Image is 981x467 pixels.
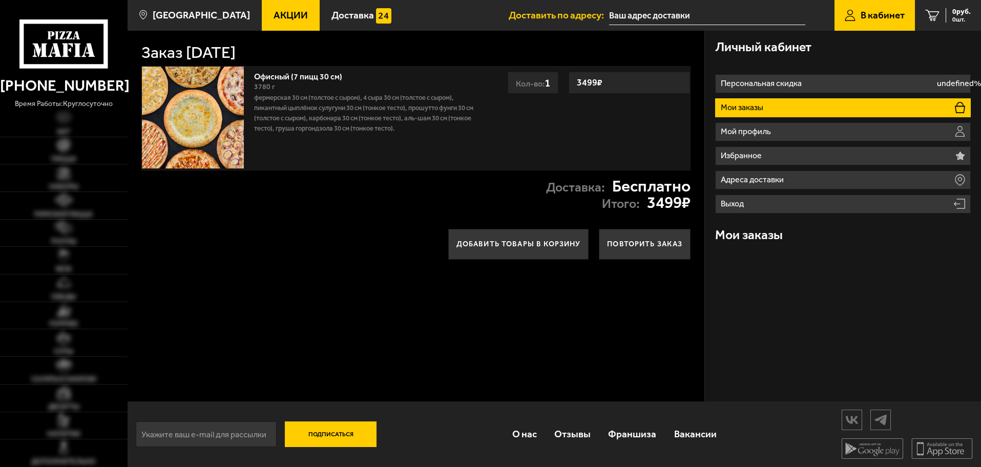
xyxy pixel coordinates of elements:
span: Горячее [49,321,78,328]
p: Избранное [721,152,764,160]
p: Мои заказы [721,103,766,112]
span: Акции [274,10,308,20]
span: Супы [54,348,73,355]
strong: 3499 ₽ [574,73,605,92]
h1: Заказ [DATE] [141,45,236,61]
span: Дополнительно [31,458,96,465]
a: Отзывы [546,417,599,451]
a: Офисный (7 пицц 30 см) [254,69,352,81]
a: О нас [503,417,545,451]
span: Наборы [49,183,78,190]
h3: Мои заказы [715,229,783,242]
input: Укажите ваш e-mail для рассылки [136,421,277,447]
p: undefined% [937,79,981,88]
span: Роллы [51,238,76,245]
span: Обеды [51,293,76,301]
input: Ваш адрес доставки [609,6,805,25]
span: 0 шт. [952,16,971,23]
span: Салаты и закуски [31,376,96,383]
img: 15daf4d41897b9f0e9f617042186c801.svg [376,8,391,24]
span: WOK [56,266,72,273]
h3: Личный кабинет [715,41,811,54]
button: Повторить заказ [599,229,691,260]
p: Выход [721,200,746,208]
a: Вакансии [665,417,725,451]
strong: 3499 ₽ [647,195,691,211]
p: Мой профиль [721,128,774,136]
button: Добавить товары в корзину [448,229,589,260]
span: Хит [57,129,70,136]
span: Доставить по адресу: [509,10,609,20]
span: Римская пицца [34,211,93,218]
span: Десерты [48,404,79,411]
span: [GEOGRAPHIC_DATA] [153,10,250,20]
a: Франшиза [599,417,665,451]
span: Пицца [51,156,76,163]
p: Адреса доставки [721,176,786,184]
span: Напитки [47,431,80,438]
p: Итого: [602,198,640,210]
p: Персональная скидка [721,79,804,88]
p: Фермерская 30 см (толстое с сыром), 4 сыра 30 см (толстое с сыром), Пикантный цыплёнок сулугуни 3... [254,93,478,134]
span: улица Чапаева, 25 [609,6,805,25]
button: Подписаться [285,421,377,447]
img: tg [871,411,890,429]
strong: Бесплатно [612,178,691,195]
img: vk [842,411,862,429]
span: 0 руб. [952,8,971,15]
p: Доставка: [546,181,605,194]
span: Доставка [331,10,374,20]
span: В кабинет [861,10,905,20]
span: 3780 г [254,82,275,91]
span: 1 [545,76,550,89]
div: Кол-во: [508,72,558,94]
